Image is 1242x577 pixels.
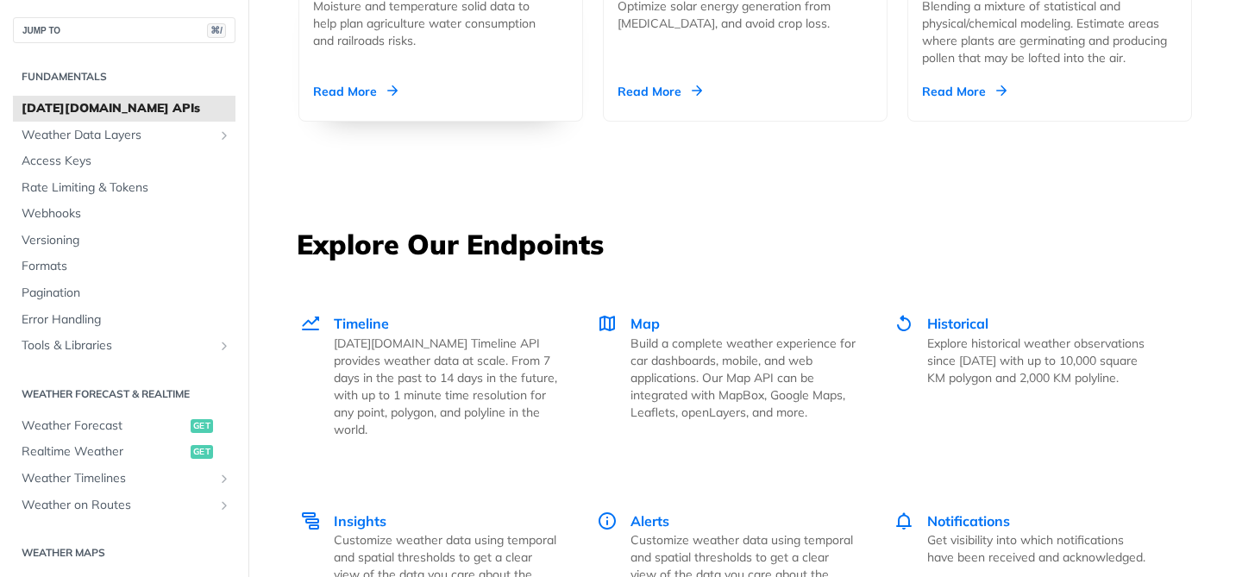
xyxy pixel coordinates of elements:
[207,23,226,38] span: ⌘/
[13,254,235,279] a: Formats
[894,511,914,531] img: Notifications
[927,512,1010,530] span: Notifications
[334,315,389,332] span: Timeline
[13,466,235,492] a: Weather TimelinesShow subpages for Weather Timelines
[22,443,186,461] span: Realtime Weather
[298,277,578,474] a: Timeline Timeline [DATE][DOMAIN_NAME] Timeline API provides weather data at scale. From 7 days in...
[13,280,235,306] a: Pagination
[22,497,213,514] span: Weather on Routes
[217,499,231,512] button: Show subpages for Weather on Routes
[217,472,231,486] button: Show subpages for Weather Timelines
[334,512,386,530] span: Insights
[13,148,235,174] a: Access Keys
[22,311,231,329] span: Error Handling
[927,335,1152,386] p: Explore historical weather observations since [DATE] with up to 10,000 square KM polygon and 2,00...
[597,511,618,531] img: Alerts
[630,335,856,421] p: Build a complete weather experience for car dashboards, mobile, and web applications. Our Map API...
[334,335,559,438] p: [DATE][DOMAIN_NAME] Timeline API provides weather data at scale. From 7 days in the past to 14 da...
[13,17,235,43] button: JUMP TO⌘/
[13,413,235,439] a: Weather Forecastget
[313,83,398,100] div: Read More
[630,512,669,530] span: Alerts
[22,127,213,144] span: Weather Data Layers
[13,122,235,148] a: Weather Data LayersShow subpages for Weather Data Layers
[13,175,235,201] a: Rate Limiting & Tokens
[13,492,235,518] a: Weather on RoutesShow subpages for Weather on Routes
[22,337,213,354] span: Tools & Libraries
[217,339,231,353] button: Show subpages for Tools & Libraries
[300,313,321,334] img: Timeline
[13,386,235,402] h2: Weather Forecast & realtime
[597,313,618,334] img: Map
[13,201,235,227] a: Webhooks
[22,470,213,487] span: Weather Timelines
[13,96,235,122] a: [DATE][DOMAIN_NAME] APIs
[22,205,231,223] span: Webhooks
[13,333,235,359] a: Tools & LibrariesShow subpages for Tools & Libraries
[191,419,213,433] span: get
[927,531,1152,566] p: Get visibility into which notifications have been received and acknowledged.
[13,439,235,465] a: Realtime Weatherget
[13,69,235,85] h2: Fundamentals
[22,285,231,302] span: Pagination
[300,511,321,531] img: Insights
[22,179,231,197] span: Rate Limiting & Tokens
[297,225,1194,263] h3: Explore Our Endpoints
[13,228,235,254] a: Versioning
[22,153,231,170] span: Access Keys
[927,315,988,332] span: Historical
[217,129,231,142] button: Show subpages for Weather Data Layers
[191,445,213,459] span: get
[13,545,235,561] h2: Weather Maps
[578,277,875,474] a: Map Map Build a complete weather experience for car dashboards, mobile, and web applications. Our...
[22,417,186,435] span: Weather Forecast
[922,83,1007,100] div: Read More
[22,100,231,117] span: [DATE][DOMAIN_NAME] APIs
[22,232,231,249] span: Versioning
[13,307,235,333] a: Error Handling
[630,315,660,332] span: Map
[894,313,914,334] img: Historical
[618,83,702,100] div: Read More
[22,258,231,275] span: Formats
[875,277,1171,474] a: Historical Historical Explore historical weather observations since [DATE] with up to 10,000 squa...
